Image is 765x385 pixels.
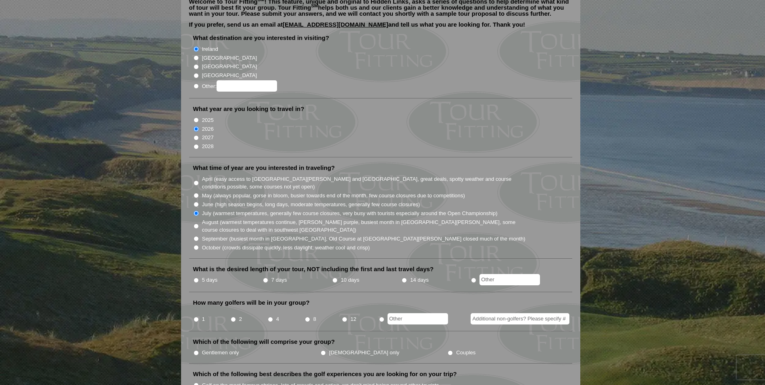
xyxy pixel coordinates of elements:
[479,274,540,285] input: Other
[456,349,475,357] label: Couples
[202,54,257,62] label: [GEOGRAPHIC_DATA]
[202,192,465,200] label: May (always popular, gorse in bloom, busier towards end of the month, few course closures due to ...
[217,80,277,92] input: Other:
[202,349,239,357] label: Gentlemen only
[193,105,304,113] label: What year are you looking to travel in?
[193,265,434,273] label: What is the desired length of your tour, NOT including the first and last travel days?
[271,276,287,284] label: 7 days
[276,315,279,323] label: 4
[239,315,242,323] label: 2
[202,209,498,218] label: July (warmest temperatures, generally few course closures, very busy with tourists especially aro...
[202,175,526,191] label: April (easy access to [GEOGRAPHIC_DATA][PERSON_NAME] and [GEOGRAPHIC_DATA], great deals, spotty w...
[193,34,329,42] label: What destination are you interested in visiting?
[202,45,218,53] label: Ireland
[313,315,316,323] label: 8
[350,315,356,323] label: 12
[202,80,277,92] label: Other:
[202,71,257,80] label: [GEOGRAPHIC_DATA]
[189,21,572,33] p: If you prefer, send us an email at and tell us what you are looking for. Thank you!
[193,164,335,172] label: What time of year are you interested in traveling?
[202,134,214,142] label: 2027
[202,201,420,209] label: June (high season begins, long days, moderate temperatures, generally few course closures)
[341,276,359,284] label: 10 days
[202,142,214,151] label: 2028
[283,21,388,28] a: [EMAIL_ADDRESS][DOMAIN_NAME]
[329,349,399,357] label: [DEMOGRAPHIC_DATA] only
[202,244,370,252] label: October (crowds dissipate quickly, less daylight, weather cool and crisp)
[202,218,526,234] label: August (warmest temperatures continue, [PERSON_NAME] purple, busiest month in [GEOGRAPHIC_DATA][P...
[202,235,525,243] label: September (busiest month in [GEOGRAPHIC_DATA], Old Course at [GEOGRAPHIC_DATA][PERSON_NAME] close...
[202,63,257,71] label: [GEOGRAPHIC_DATA]
[410,276,429,284] label: 14 days
[193,338,335,346] label: Which of the following will comprise your group?
[202,116,214,124] label: 2025
[311,3,318,8] sup: SM
[202,276,218,284] label: 5 days
[471,313,569,324] input: Additional non-golfers? Please specify #
[202,125,214,133] label: 2026
[193,370,457,378] label: Which of the following best describes the golf experiences you are looking for on your trip?
[388,313,448,324] input: Other
[202,315,205,323] label: 1
[193,299,310,307] label: How many golfers will be in your group?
